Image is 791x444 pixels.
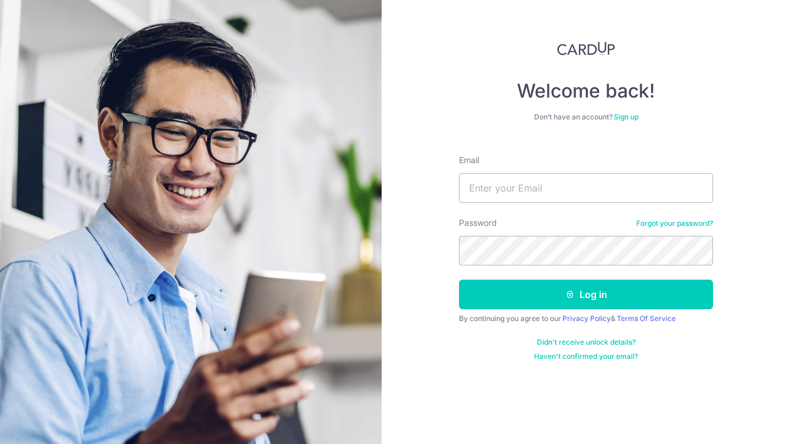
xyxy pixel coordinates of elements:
[562,314,611,323] a: Privacy Policy
[614,112,639,121] a: Sign up
[534,352,638,361] a: Haven't confirmed your email?
[459,173,713,203] input: Enter your Email
[459,154,479,166] label: Email
[617,314,676,323] a: Terms Of Service
[459,217,497,229] label: Password
[459,314,713,323] div: By continuing you agree to our &
[459,112,713,122] div: Don’t have an account?
[636,219,713,228] a: Forgot your password?
[537,338,636,347] a: Didn't receive unlock details?
[557,41,615,56] img: CardUp Logo
[459,280,713,309] button: Log in
[459,79,713,103] h4: Welcome back!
